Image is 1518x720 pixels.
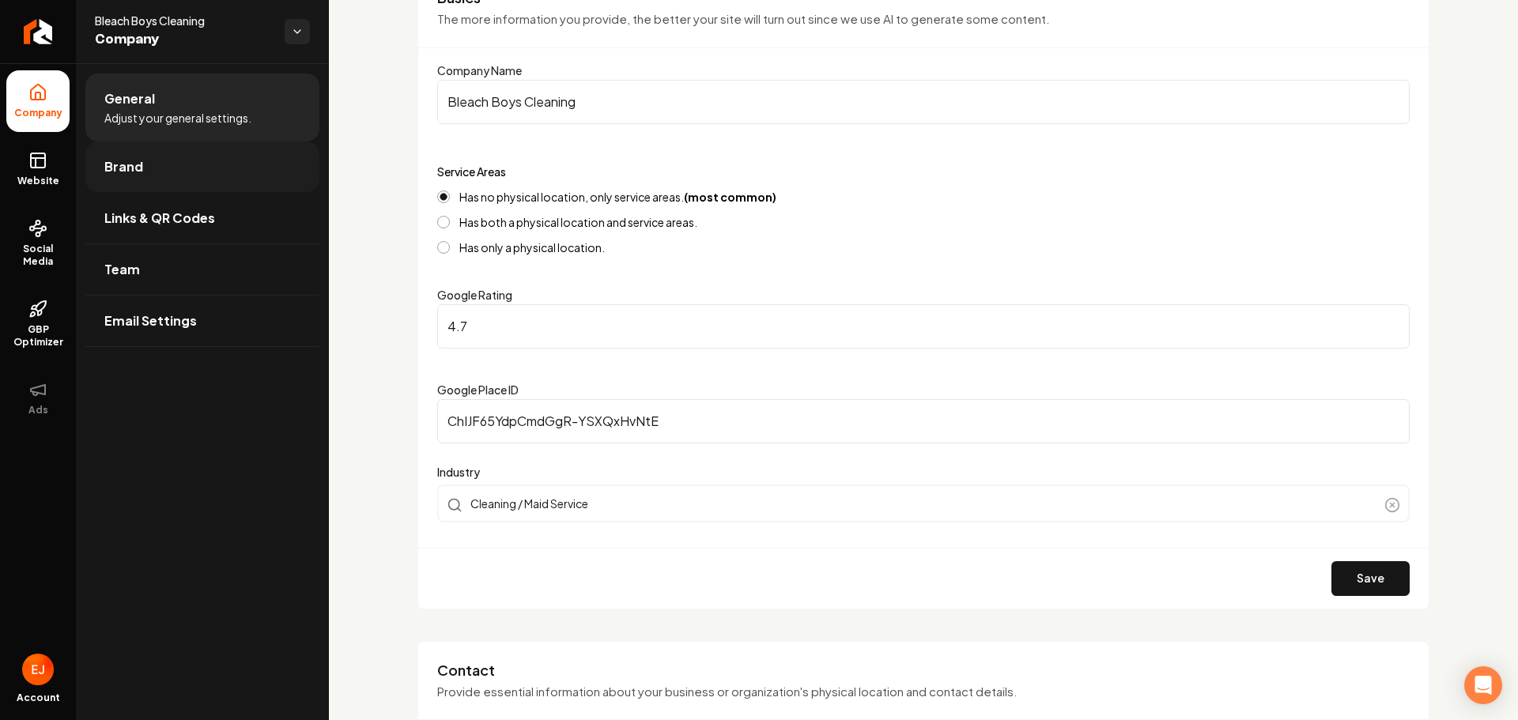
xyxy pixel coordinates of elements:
[437,80,1410,124] input: Company Name
[459,191,776,202] label: Has no physical location, only service areas.
[437,462,1410,481] label: Industry
[6,206,70,281] a: Social Media
[437,288,512,302] label: Google Rating
[22,404,55,417] span: Ads
[85,244,319,295] a: Team
[85,193,319,243] a: Links & QR Codes
[437,164,506,179] label: Service Areas
[22,654,54,685] img: Eduard Joers
[85,296,319,346] a: Email Settings
[437,383,519,397] label: Google Place ID
[1464,666,1502,704] div: Open Intercom Messenger
[437,10,1410,28] p: The more information you provide, the better your site will turn out since we use AI to generate ...
[104,157,143,176] span: Brand
[459,217,697,228] label: Has both a physical location and service areas.
[17,692,60,704] span: Account
[6,287,70,361] a: GBP Optimizer
[684,190,776,204] strong: (most common)
[437,399,1410,443] input: Google Place ID
[104,209,215,228] span: Links & QR Codes
[95,13,272,28] span: Bleach Boys Cleaning
[95,28,272,51] span: Company
[437,63,522,77] label: Company Name
[24,19,53,44] img: Rebolt Logo
[437,304,1410,349] input: Google Rating
[104,311,197,330] span: Email Settings
[104,110,251,126] span: Adjust your general settings.
[1331,561,1410,596] button: Save
[6,368,70,429] button: Ads
[85,141,319,192] a: Brand
[104,260,140,279] span: Team
[437,683,1410,701] p: Provide essential information about your business or organization's physical location and contact...
[22,654,54,685] button: Open user button
[437,661,1410,680] h3: Contact
[6,138,70,200] a: Website
[11,175,66,187] span: Website
[459,242,605,253] label: Has only a physical location.
[104,89,155,108] span: General
[6,243,70,268] span: Social Media
[6,323,70,349] span: GBP Optimizer
[8,107,69,119] span: Company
